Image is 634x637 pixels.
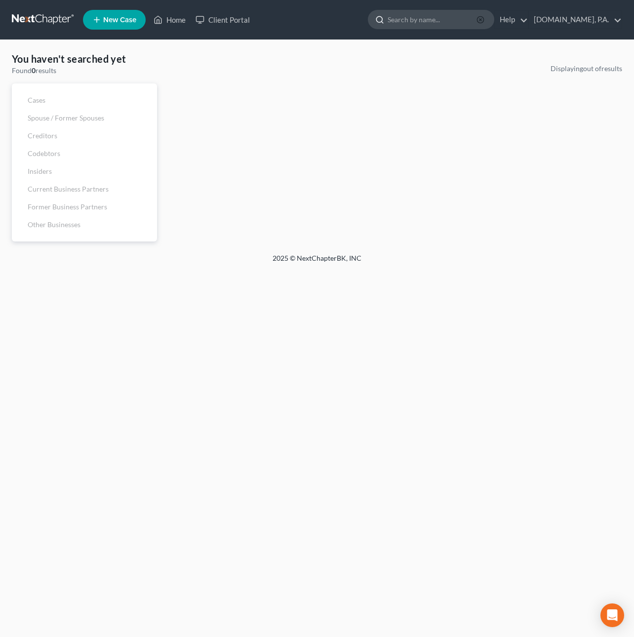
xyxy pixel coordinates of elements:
[12,52,157,66] h4: You haven't searched yet
[36,253,598,271] div: 2025 © NextChapterBK, INC
[12,198,157,216] a: Former Business Partners
[12,109,157,127] a: Spouse / Former Spouses
[12,162,157,180] a: Insiders
[495,11,528,29] a: Help
[149,11,191,29] a: Home
[529,11,622,29] a: [DOMAIN_NAME], P.A.
[32,66,36,75] strong: 0
[28,114,104,122] span: Spouse / Former Spouses
[551,64,622,74] div: Displaying out of results
[12,145,157,162] a: Codebtors
[28,96,45,104] span: Cases
[388,10,478,29] input: Search by name...
[12,91,157,109] a: Cases
[12,66,157,76] div: Found results
[103,16,136,24] span: New Case
[28,167,52,175] span: Insiders
[191,11,255,29] a: Client Portal
[28,185,109,193] span: Current Business Partners
[12,127,157,145] a: Creditors
[28,149,60,158] span: Codebtors
[28,202,107,211] span: Former Business Partners
[28,220,80,229] span: Other Businesses
[28,131,57,140] span: Creditors
[600,603,624,627] div: Open Intercom Messenger
[12,180,157,198] a: Current Business Partners
[12,216,157,234] a: Other Businesses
